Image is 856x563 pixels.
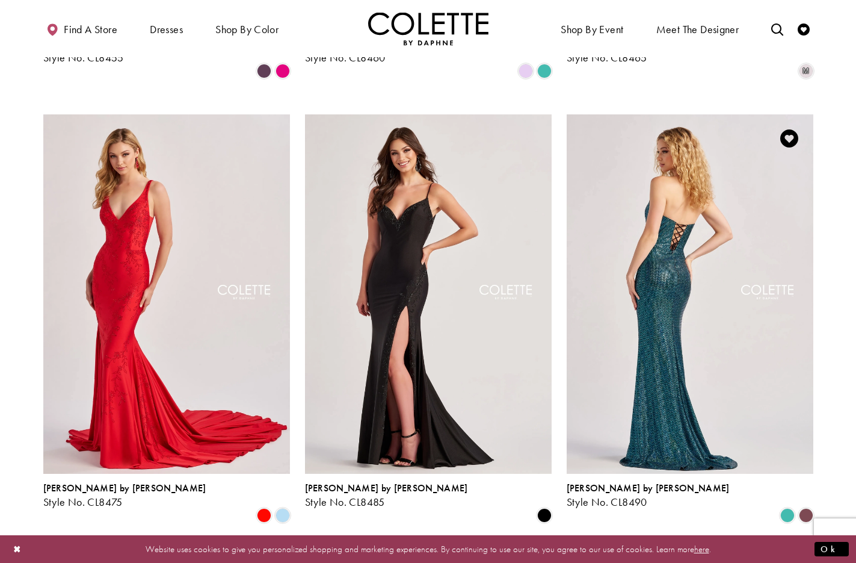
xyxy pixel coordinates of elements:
[561,23,623,36] span: Shop By Event
[257,64,271,78] i: Plum
[799,64,813,78] i: Pink/Multi
[537,508,552,523] i: Black
[567,483,730,508] div: Colette by Daphne Style No. CL8490
[43,495,123,509] span: Style No. CL8475
[305,114,552,473] a: Visit Colette by Daphne Style No. CL8485 Page
[368,12,488,45] a: Visit Home Page
[537,64,552,78] i: Turquoise
[656,23,739,36] span: Meet the designer
[147,12,186,45] span: Dresses
[795,12,813,45] a: Check Wishlist
[694,543,709,555] a: here
[558,12,626,45] span: Shop By Event
[43,482,206,494] span: [PERSON_NAME] by [PERSON_NAME]
[567,51,647,64] span: Style No. CL8465
[768,12,786,45] a: Toggle search
[150,23,183,36] span: Dresses
[567,495,647,509] span: Style No. CL8490
[567,114,813,473] a: Visit Colette by Daphne Style No. CL8490 Page
[305,483,468,508] div: Colette by Daphne Style No. CL8485
[305,51,386,64] span: Style No. CL8460
[799,508,813,523] i: Sunset
[43,51,124,64] span: Style No. CL8455
[368,12,488,45] img: Colette by Daphne
[653,12,742,45] a: Meet the designer
[212,12,282,45] span: Shop by color
[43,114,290,473] a: Visit Colette by Daphne Style No. CL8475 Page
[814,541,849,556] button: Submit Dialog
[276,64,290,78] i: Lipstick Pink
[519,64,533,78] i: Lilac
[87,541,769,557] p: Website uses cookies to give you personalized shopping and marketing experiences. By continuing t...
[777,126,802,151] a: Add to Wishlist
[64,23,117,36] span: Find a store
[276,508,290,523] i: Cloud Blue
[215,23,279,36] span: Shop by color
[305,482,468,494] span: [PERSON_NAME] by [PERSON_NAME]
[257,508,271,523] i: Candy Apple
[43,483,206,508] div: Colette by Daphne Style No. CL8475
[7,538,28,559] button: Close Dialog
[305,495,385,509] span: Style No. CL8485
[567,482,730,494] span: [PERSON_NAME] by [PERSON_NAME]
[43,12,120,45] a: Find a store
[780,508,795,523] i: Turquoise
